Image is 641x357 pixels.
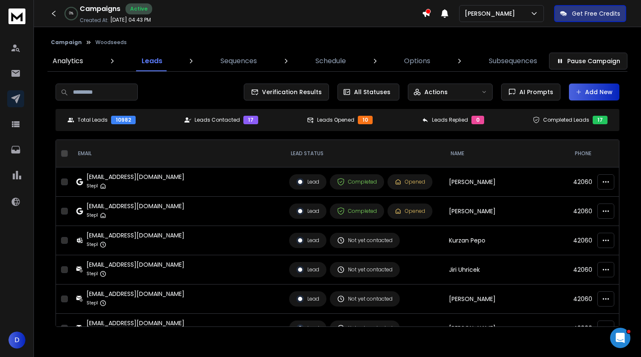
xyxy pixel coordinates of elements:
[296,295,319,303] div: Lead
[568,255,622,284] td: 420601082315
[593,116,608,124] div: 17
[337,324,393,332] div: Not yet contacted
[296,178,319,186] div: Lead
[86,202,184,210] div: [EMAIL_ADDRESS][DOMAIN_NAME]
[337,237,393,244] div: Not yet contacted
[484,51,542,71] a: Subsequences
[8,332,25,349] button: D
[111,116,136,124] div: 10982
[259,88,322,96] span: Verification Results
[471,116,484,124] div: 0
[444,140,568,167] th: NAME
[568,140,622,167] th: Phone
[395,178,425,185] div: Opened
[568,314,622,343] td: 420601118820
[444,314,568,343] td: [PERSON_NAME]
[86,299,98,307] p: Step 1
[395,208,425,215] div: Opened
[315,56,346,66] p: Schedule
[125,3,152,14] div: Active
[568,284,622,314] td: 420601106720
[86,231,184,240] div: [EMAIL_ADDRESS][DOMAIN_NAME]
[142,56,162,66] p: Leads
[284,140,444,167] th: LEAD STATUS
[337,266,393,273] div: Not yet contacted
[516,88,553,96] span: AI Prompts
[572,9,620,18] p: Get Free Credits
[244,84,329,100] button: Verification Results
[424,88,448,96] p: Actions
[69,11,73,16] p: 0 %
[549,53,627,70] button: Pause Campaign
[95,39,127,46] p: Woodseeds
[243,116,258,124] div: 17
[465,9,518,18] p: [PERSON_NAME]
[404,56,430,66] p: Options
[78,117,108,123] p: Total Leads
[337,207,377,215] div: Completed
[80,4,120,14] h1: Campaigns
[501,84,560,100] button: AI Prompts
[86,240,98,249] p: Step 1
[86,319,184,327] div: [EMAIL_ADDRESS][DOMAIN_NAME]
[444,284,568,314] td: [PERSON_NAME]
[215,51,262,71] a: Sequences
[47,51,88,71] a: Analytics
[53,56,83,66] p: Analytics
[317,117,354,123] p: Leads Opened
[543,117,589,123] p: Completed Leads
[489,56,537,66] p: Subsequences
[554,5,626,22] button: Get Free Credits
[354,88,390,96] p: All Statuses
[86,290,184,298] div: [EMAIL_ADDRESS][DOMAIN_NAME]
[337,178,377,186] div: Completed
[296,324,319,332] div: Lead
[337,295,393,303] div: Not yet contacted
[137,51,167,71] a: Leads
[71,140,284,167] th: EMAIL
[195,117,240,123] p: Leads Contacted
[568,226,622,255] td: 420601054963
[432,117,468,123] p: Leads Replied
[220,56,257,66] p: Sequences
[296,237,319,244] div: Lead
[568,197,622,226] td: 420601051000
[444,255,568,284] td: Jiri Uhricek
[310,51,351,71] a: Schedule
[296,207,319,215] div: Lead
[86,182,98,190] p: Step 1
[86,260,184,269] div: [EMAIL_ADDRESS][DOMAIN_NAME]
[86,211,98,220] p: Step 1
[51,39,82,46] button: Campaign
[568,167,622,197] td: 420601023963
[80,17,109,24] p: Created At:
[296,266,319,273] div: Lead
[358,116,373,124] div: 10
[86,270,98,278] p: Step 1
[8,8,25,24] img: logo
[86,173,184,181] div: [EMAIL_ADDRESS][DOMAIN_NAME]
[444,226,568,255] td: Kurzan Pepo
[444,167,568,197] td: [PERSON_NAME]
[399,51,435,71] a: Options
[569,84,619,100] button: Add New
[110,17,151,23] p: [DATE] 04:43 PM
[610,328,630,348] iframe: Intercom live chat
[444,197,568,226] td: [PERSON_NAME]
